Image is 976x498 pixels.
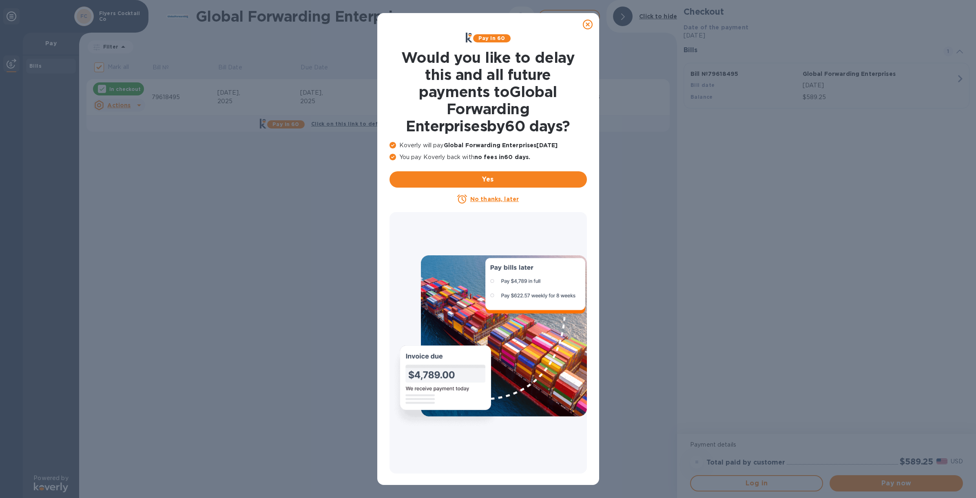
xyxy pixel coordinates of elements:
[396,175,580,184] span: Yes
[444,142,558,148] b: Global Forwarding Enterprises [DATE]
[390,171,587,188] button: Yes
[390,141,587,150] p: Koverly will pay
[478,35,505,41] b: Pay in 60
[470,196,519,202] u: No thanks, later
[390,153,587,162] p: You pay Koverly back with
[474,154,530,160] b: no fees in 60 days .
[390,49,587,135] h1: Would you like to delay this and all future payments to Global Forwarding Enterprises by 60 days ?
